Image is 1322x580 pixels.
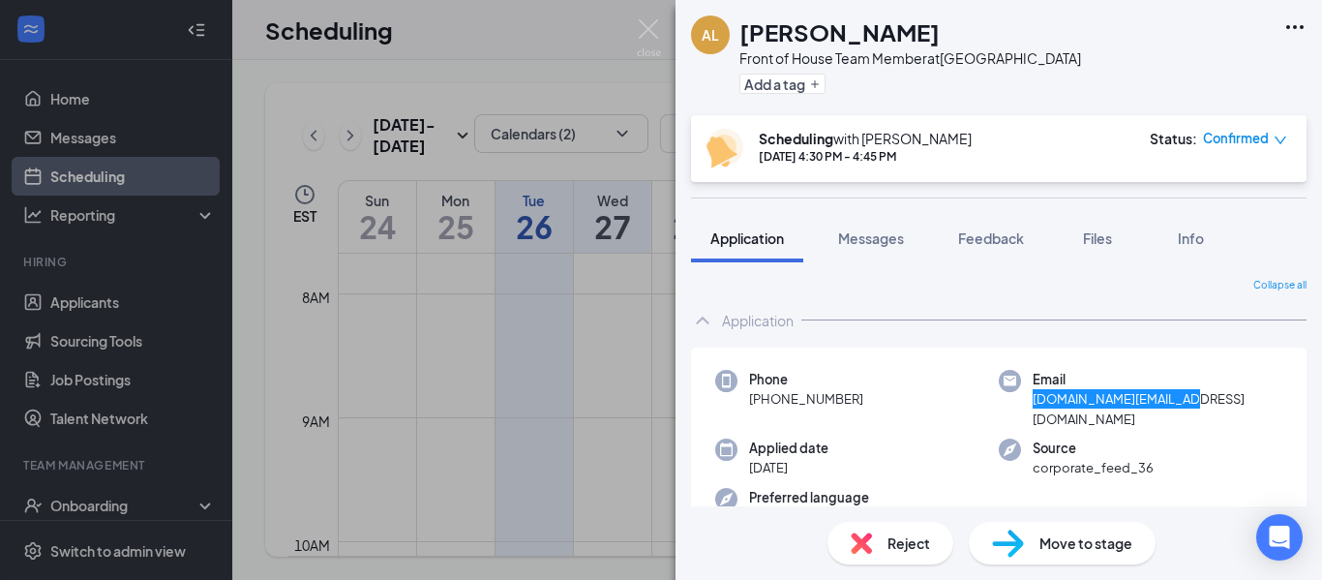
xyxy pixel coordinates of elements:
[958,229,1024,247] span: Feedback
[1033,389,1282,429] span: [DOMAIN_NAME][EMAIL_ADDRESS][DOMAIN_NAME]
[1253,278,1307,293] span: Collapse all
[1274,134,1287,147] span: down
[749,389,863,409] span: [PHONE_NUMBER]
[749,458,828,477] span: [DATE]
[1033,370,1282,389] span: Email
[1178,229,1204,247] span: Info
[1033,439,1154,458] span: Source
[722,311,794,330] div: Application
[1083,229,1112,247] span: Files
[702,25,719,45] div: AL
[1256,514,1303,561] div: Open Intercom Messenger
[749,488,869,507] span: Preferred language
[1203,129,1269,148] span: Confirmed
[691,309,714,332] svg: ChevronUp
[759,148,972,165] div: [DATE] 4:30 PM - 4:45 PM
[739,15,940,48] h1: [PERSON_NAME]
[710,229,784,247] span: Application
[739,48,1081,68] div: Front of House Team Member at [GEOGRAPHIC_DATA]
[739,74,826,94] button: PlusAdd a tag
[759,129,972,148] div: with [PERSON_NAME]
[759,130,833,147] b: Scheduling
[887,533,930,554] span: Reject
[749,439,828,458] span: Applied date
[809,78,821,90] svg: Plus
[749,370,863,389] span: Phone
[1033,458,1154,477] span: corporate_feed_36
[1283,15,1307,39] svg: Ellipses
[1039,533,1132,554] span: Move to stage
[1150,129,1197,148] div: Status :
[838,229,904,247] span: Messages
